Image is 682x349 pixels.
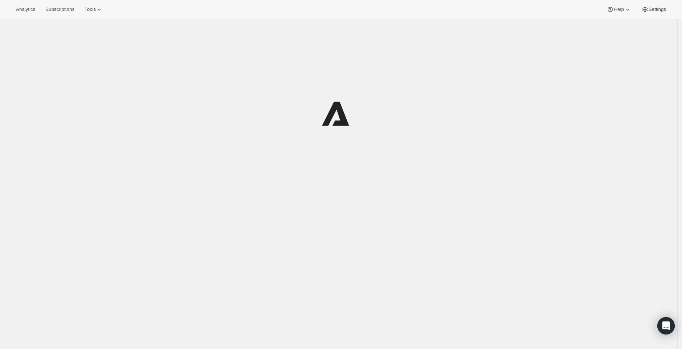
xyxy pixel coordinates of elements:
span: Help [614,7,624,12]
span: Subscriptions [45,7,74,12]
button: Help [602,4,635,15]
button: Analytics [12,4,40,15]
div: Open Intercom Messenger [657,317,675,334]
span: Settings [649,7,666,12]
button: Settings [637,4,670,15]
button: Subscriptions [41,4,79,15]
span: Tools [84,7,96,12]
span: Analytics [16,7,35,12]
button: Tools [80,4,107,15]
